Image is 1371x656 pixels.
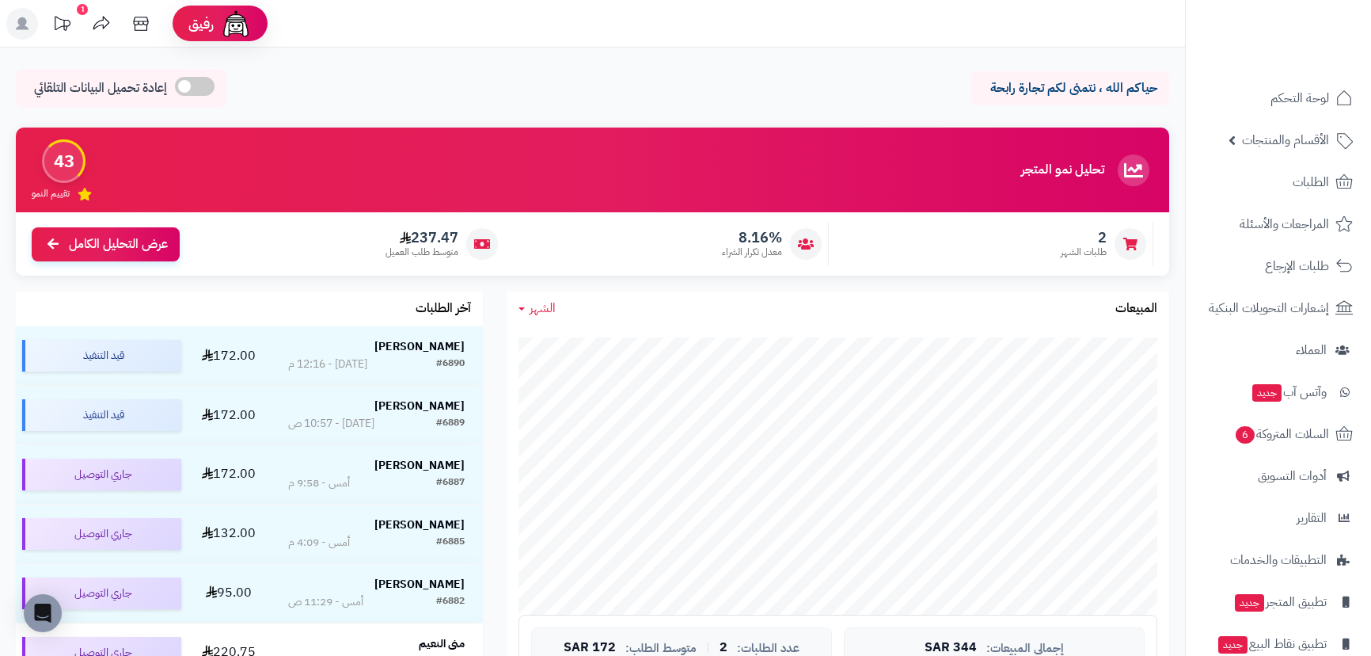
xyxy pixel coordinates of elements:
[983,79,1157,97] p: حياكم الله ، نتمنى لكم تجارة رابحة
[416,302,471,316] h3: آخر الطلبات
[1195,247,1362,285] a: طلبات الإرجاع
[722,229,782,246] span: 8.16%
[518,299,556,318] a: الشهر
[1061,229,1107,246] span: 2
[530,299,556,318] span: الشهر
[1240,213,1329,235] span: المراجعات والأسئلة
[706,642,710,654] span: |
[1235,594,1264,612] span: جديد
[77,4,88,15] div: 1
[288,416,374,432] div: [DATE] - 10:57 ص
[1293,171,1329,193] span: الطلبات
[1195,499,1362,537] a: التقارير
[1021,163,1104,177] h3: تحليل نمو المتجر
[1258,465,1327,487] span: أدوات التسويق
[1233,591,1327,613] span: تطبيق المتجر
[720,641,727,655] span: 2
[1195,163,1362,201] a: الطلبات
[1195,205,1362,243] a: المراجعات والأسئلة
[374,398,465,414] strong: [PERSON_NAME]
[22,578,181,609] div: جاري التوصيل
[1236,426,1255,444] span: 6
[69,235,168,254] span: عرض التحليل الكامل
[385,246,458,259] span: متوسط طلب العميل
[1195,373,1362,411] a: وآتس آبجديد
[1209,297,1329,319] span: إشعارات التحويلات البنكية
[42,8,82,44] a: تحديثات المنصة
[288,475,350,491] div: أمس - 9:58 م
[188,326,270,385] td: 172.00
[1195,583,1362,621] a: تطبيق المتجرجديد
[1296,339,1327,361] span: العملاء
[436,416,465,432] div: #6889
[436,594,465,610] div: #6882
[22,340,181,372] div: قيد التنفيذ
[925,641,977,655] span: 344 SAR
[188,445,270,504] td: 172.00
[1230,549,1327,571] span: التطبيقات والخدمات
[564,641,616,655] span: 172 SAR
[1252,384,1282,402] span: جديد
[1217,633,1327,655] span: تطبيق نقاط البيع
[1218,636,1248,654] span: جديد
[288,357,367,372] div: [DATE] - 12:16 م
[625,642,697,655] span: متوسط الطلب:
[1195,415,1362,453] a: السلات المتروكة6
[288,594,363,610] div: أمس - 11:29 ص
[436,475,465,491] div: #6887
[1115,302,1157,316] h3: المبيعات
[188,564,270,623] td: 95.00
[34,79,167,97] span: إعادة تحميل البيانات التلقائي
[1061,246,1107,259] span: طلبات الشهر
[374,338,465,355] strong: [PERSON_NAME]
[220,8,252,40] img: ai-face.png
[1234,423,1329,445] span: السلات المتروكة
[288,535,350,551] div: أمس - 4:09 م
[1195,457,1362,495] a: أدوات التسويق
[188,505,270,563] td: 132.00
[385,229,458,246] span: 237.47
[188,14,214,33] span: رفيق
[374,457,465,474] strong: [PERSON_NAME]
[32,187,70,200] span: تقييم النمو
[22,518,181,550] div: جاري التوصيل
[1265,255,1329,277] span: طلبات الإرجاع
[32,227,180,261] a: عرض التحليل الكامل
[737,642,799,655] span: عدد الطلبات:
[24,594,62,632] div: Open Intercom Messenger
[1263,44,1356,78] img: logo-2.png
[1242,129,1329,151] span: الأقسام والمنتجات
[188,386,270,444] td: 172.00
[1195,331,1362,369] a: العملاء
[1195,289,1362,327] a: إشعارات التحويلات البنكية
[374,517,465,533] strong: [PERSON_NAME]
[1195,541,1362,579] a: التطبيقات والخدمات
[22,459,181,490] div: جاري التوصيل
[1251,381,1327,403] span: وآتس آب
[1195,79,1362,117] a: لوحة التحكم
[986,642,1064,655] span: إجمالي المبيعات:
[722,246,782,259] span: معدل تكرار الشراء
[419,635,465,652] strong: منى النعيم
[22,399,181,431] div: قيد التنفيذ
[374,576,465,593] strong: [PERSON_NAME]
[436,357,465,372] div: #6890
[436,535,465,551] div: #6885
[1297,507,1327,529] span: التقارير
[1270,87,1329,109] span: لوحة التحكم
